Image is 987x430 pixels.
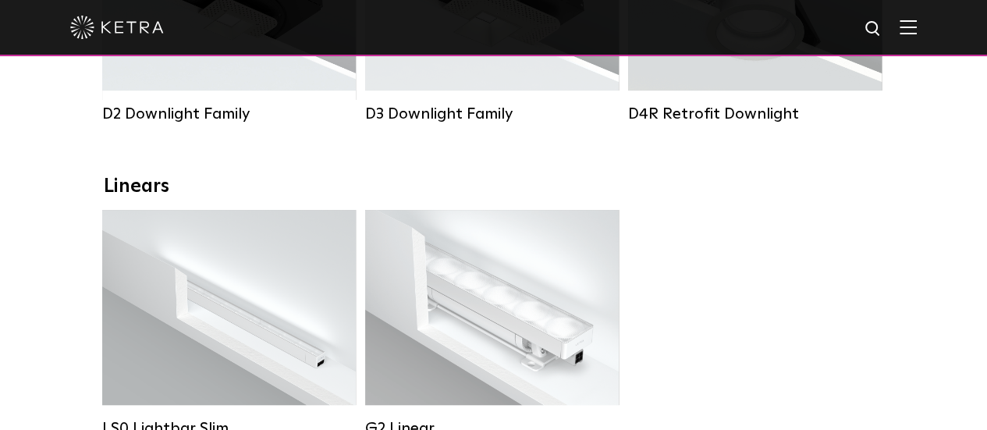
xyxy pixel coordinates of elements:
[102,105,356,123] div: D2 Downlight Family
[70,16,164,39] img: ketra-logo-2019-white
[628,105,882,123] div: D4R Retrofit Downlight
[864,20,883,39] img: search icon
[365,105,619,123] div: D3 Downlight Family
[104,176,884,198] div: Linears
[900,20,917,34] img: Hamburger%20Nav.svg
